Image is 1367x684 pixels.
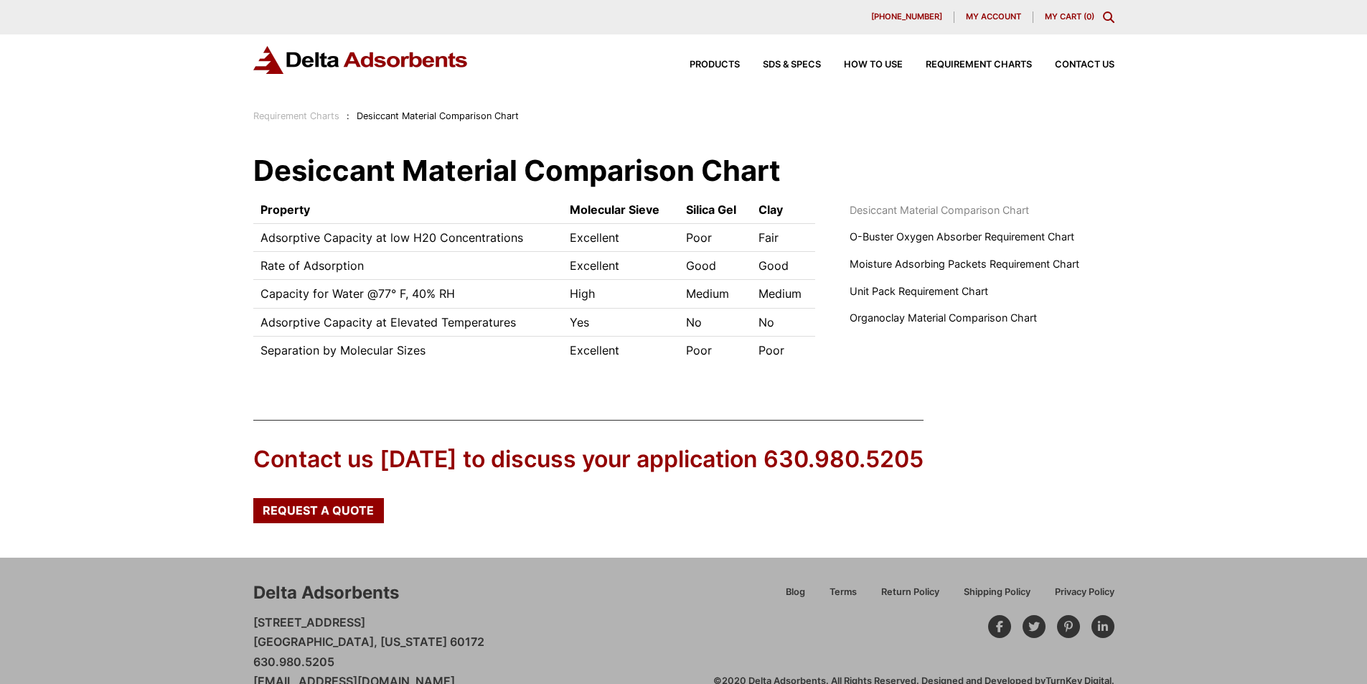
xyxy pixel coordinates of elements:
a: Organoclay Material Comparison Chart [850,310,1037,326]
a: O-Buster Oxygen Absorber Requirement Chart [850,229,1074,245]
a: [PHONE_NUMBER] [860,11,954,23]
div: Toggle Modal Content [1103,11,1114,23]
td: Adsorptive Capacity at Elevated Temperatures [253,308,563,336]
a: Privacy Policy [1043,584,1114,609]
td: Good [751,251,815,279]
td: Poor [679,223,751,251]
a: Moisture Adsorbing Packets Requirement Chart [850,256,1079,272]
td: Medium [751,280,815,308]
a: Desiccant Material Comparison Chart [850,202,1029,218]
span: Products [690,60,740,70]
span: Return Policy [881,588,939,597]
a: How to Use [821,60,903,70]
a: Products [667,60,740,70]
td: Medium [679,280,751,308]
a: Requirement Charts [903,60,1032,70]
td: No [751,308,815,336]
td: Capacity for Water @77° F, 40% RH [253,280,563,308]
span: [PHONE_NUMBER] [871,13,942,21]
span: Shipping Policy [964,588,1030,597]
a: My account [954,11,1033,23]
img: Delta Adsorbents [253,46,469,74]
span: Requirement Charts [926,60,1032,70]
strong: Silica Gel [686,202,736,217]
td: Excellent [563,223,679,251]
span: SDS & SPECS [763,60,821,70]
td: Excellent [563,337,679,365]
a: Requirement Charts [253,111,339,121]
a: My Cart (0) [1045,11,1094,22]
span: My account [966,13,1021,21]
span: Blog [786,588,805,597]
span: 0 [1086,11,1091,22]
a: Shipping Policy [952,584,1043,609]
td: Poor [679,337,751,365]
strong: Clay [758,202,783,217]
a: Unit Pack Requirement Chart [850,284,988,299]
td: High [563,280,679,308]
td: Fair [751,223,815,251]
td: Adsorptive Capacity at low H20 Concentrations [253,223,563,251]
td: Excellent [563,251,679,279]
td: Rate of Adsorption [253,251,563,279]
a: Request a Quote [253,498,384,523]
td: Good [679,251,751,279]
span: Request a Quote [263,505,374,516]
span: Desiccant Material Comparison Chart [357,111,519,121]
strong: Molecular Sieve [570,202,659,217]
span: Contact Us [1055,60,1114,70]
td: Separation by Molecular Sizes [253,337,563,365]
div: Contact us [DATE] to discuss your application 630.980.5205 [253,444,924,476]
a: SDS & SPECS [740,60,821,70]
a: Contact Us [1032,60,1114,70]
td: Poor [751,337,815,365]
a: Blog [774,584,817,609]
td: Yes [563,308,679,336]
h1: Desiccant Material Comparison Chart [253,156,1114,185]
span: How to Use [844,60,903,70]
span: : [347,111,349,121]
strong: Property [260,202,310,217]
td: No [679,308,751,336]
span: Privacy Policy [1055,588,1114,597]
a: Return Policy [869,584,952,609]
div: Delta Adsorbents [253,581,399,605]
span: Terms [830,588,857,597]
a: Terms [817,584,869,609]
